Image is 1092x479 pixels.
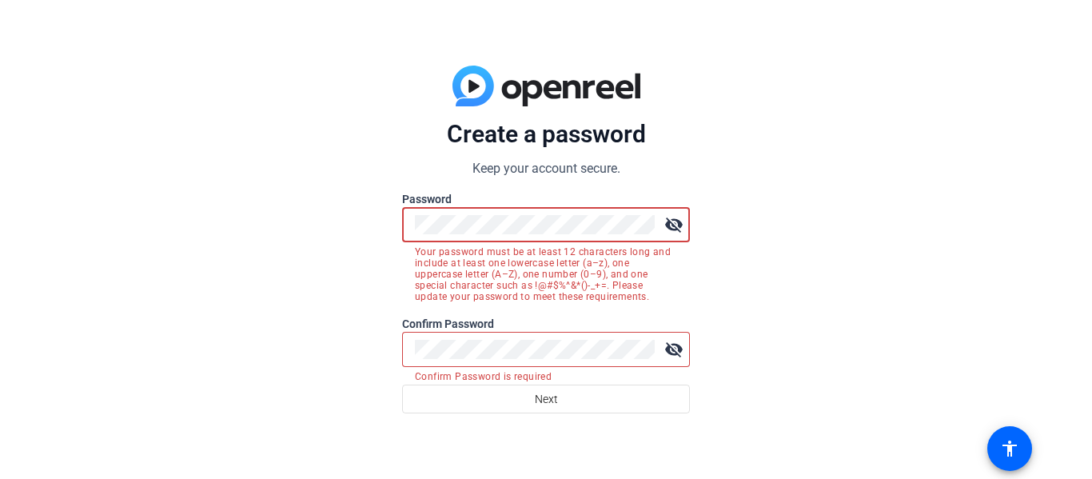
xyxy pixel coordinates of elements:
mat-error: Confirm Password is required [415,367,677,385]
p: Create a password [402,119,690,150]
label: Confirm Password [402,316,690,332]
label: Password [402,191,690,207]
mat-icon: visibility_off [658,333,690,365]
mat-error: Your password must be at least 12 characters long and include at least one lowercase letter (a–z)... [415,242,677,302]
span: Next [535,384,558,414]
mat-icon: accessibility [1000,439,1019,458]
p: Keep your account secure. [402,159,690,178]
mat-icon: visibility_off [658,209,690,241]
img: blue-gradient.svg [452,66,640,107]
button: Next [402,385,690,413]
